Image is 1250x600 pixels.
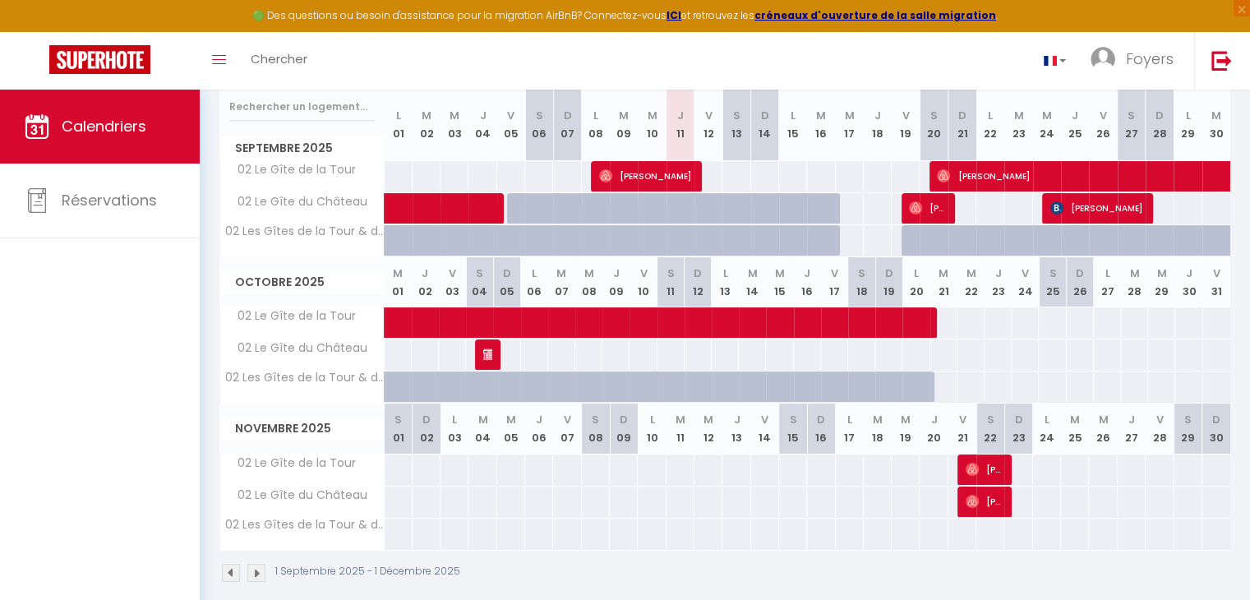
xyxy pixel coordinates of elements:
abbr: L [914,265,919,281]
th: 16 [807,88,835,161]
abbr: M [478,412,488,427]
th: 16 [794,257,821,307]
th: 17 [836,88,864,161]
a: créneaux d'ouverture de la salle migration [754,8,996,22]
abbr: S [1049,265,1056,281]
th: 13 [722,88,750,161]
abbr: M [873,412,883,427]
th: 01 [385,257,412,307]
th: 18 [864,88,892,161]
abbr: L [452,412,457,427]
abbr: S [1184,412,1192,427]
abbr: V [761,412,768,427]
abbr: J [1186,265,1192,281]
abbr: D [817,412,825,427]
abbr: J [995,265,1002,281]
th: 30 [1202,404,1230,454]
abbr: J [733,412,740,427]
th: 22 [976,404,1004,454]
abbr: V [449,265,456,281]
abbr: S [476,265,483,281]
abbr: V [1213,265,1220,281]
abbr: M [1157,265,1167,281]
th: 07 [548,257,575,307]
abbr: D [761,108,769,123]
th: 17 [821,257,848,307]
th: 09 [610,404,638,454]
span: [PERSON_NAME] [909,192,946,224]
abbr: M [556,265,566,281]
abbr: D [503,265,511,281]
abbr: J [1072,108,1078,123]
abbr: J [536,412,542,427]
abbr: S [858,265,865,281]
abbr: L [988,108,993,123]
th: 09 [610,88,638,161]
abbr: M [816,108,826,123]
th: 11 [667,404,694,454]
abbr: M [450,108,459,123]
th: 05 [493,257,520,307]
th: 22 [957,257,985,307]
abbr: V [1022,265,1029,281]
th: 03 [439,257,466,307]
abbr: M [939,265,948,281]
th: 27 [1118,404,1146,454]
abbr: V [1156,412,1164,427]
th: 23 [1004,404,1032,454]
abbr: D [620,412,628,427]
th: 18 [848,257,875,307]
th: 24 [1033,404,1061,454]
abbr: M [1042,108,1052,123]
th: 28 [1146,88,1174,161]
span: Sans Ménage [483,339,492,370]
abbr: D [1076,265,1084,281]
abbr: M [1211,108,1221,123]
abbr: M [901,412,911,427]
span: Foyers [1126,48,1174,69]
th: 24 [1033,88,1061,161]
img: Super Booking [49,45,150,74]
span: [PERSON_NAME] [966,486,1003,517]
abbr: L [1045,412,1049,427]
th: 20 [902,257,929,307]
button: Ouvrir le widget de chat LiveChat [13,7,62,56]
th: 11 [667,88,694,161]
span: 02 Les Gîtes de la Tour & du Château [223,372,387,384]
abbr: M [1130,265,1140,281]
th: 18 [864,404,892,454]
th: 10 [630,257,657,307]
th: 08 [582,404,610,454]
th: 22 [976,88,1004,161]
abbr: V [705,108,713,123]
abbr: S [733,108,740,123]
th: 09 [602,257,630,307]
th: 10 [638,404,666,454]
span: [PERSON_NAME] [1050,192,1143,224]
span: 02 Les Gîtes de la Tour & du Château [223,519,387,531]
abbr: M [1070,412,1080,427]
th: 24 [1012,257,1039,307]
strong: ICI [667,8,681,22]
abbr: D [1155,108,1164,123]
abbr: V [958,412,966,427]
abbr: S [592,412,599,427]
abbr: M [748,265,758,281]
abbr: J [931,412,938,427]
th: 17 [836,404,864,454]
input: Rechercher un logement... [229,92,375,122]
span: Novembre 2025 [220,417,384,441]
abbr: L [791,108,796,123]
abbr: S [790,412,797,427]
a: Chercher [238,32,320,90]
th: 21 [948,88,976,161]
abbr: V [639,265,647,281]
th: 15 [779,404,807,454]
th: 02 [413,404,440,454]
span: 02 Le Gîte de la Tour [223,161,360,179]
th: 12 [685,257,712,307]
th: 26 [1067,257,1094,307]
abbr: V [1100,108,1107,123]
abbr: L [1105,265,1109,281]
abbr: M [422,108,431,123]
